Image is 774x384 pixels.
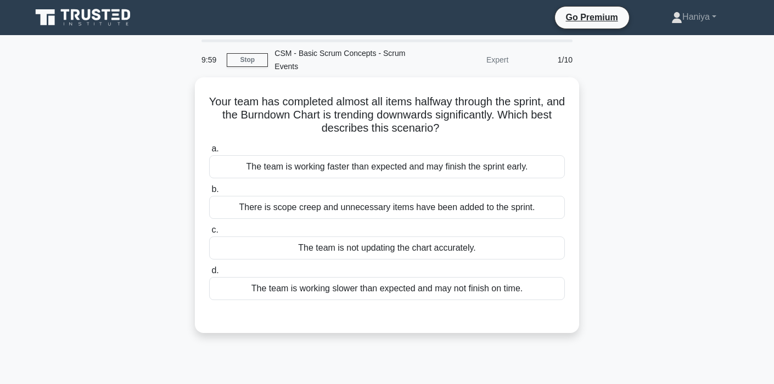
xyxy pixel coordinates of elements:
[208,95,566,135] h5: Your team has completed almost all items halfway through the sprint, and the Burndown Chart is tr...
[195,49,227,71] div: 9:59
[211,266,218,275] span: d.
[209,196,565,219] div: There is scope creep and unnecessary items have been added to the sprint.
[645,6,743,28] a: Haniya
[211,225,218,234] span: c.
[211,144,218,153] span: a.
[515,49,579,71] div: 1/10
[559,10,625,24] a: Go Premium
[268,42,419,77] div: CSM - Basic Scrum Concepts - Scrum Events
[227,53,268,67] a: Stop
[419,49,515,71] div: Expert
[209,155,565,178] div: The team is working faster than expected and may finish the sprint early.
[209,277,565,300] div: The team is working slower than expected and may not finish on time.
[209,236,565,259] div: The team is not updating the chart accurately.
[211,184,218,194] span: b.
